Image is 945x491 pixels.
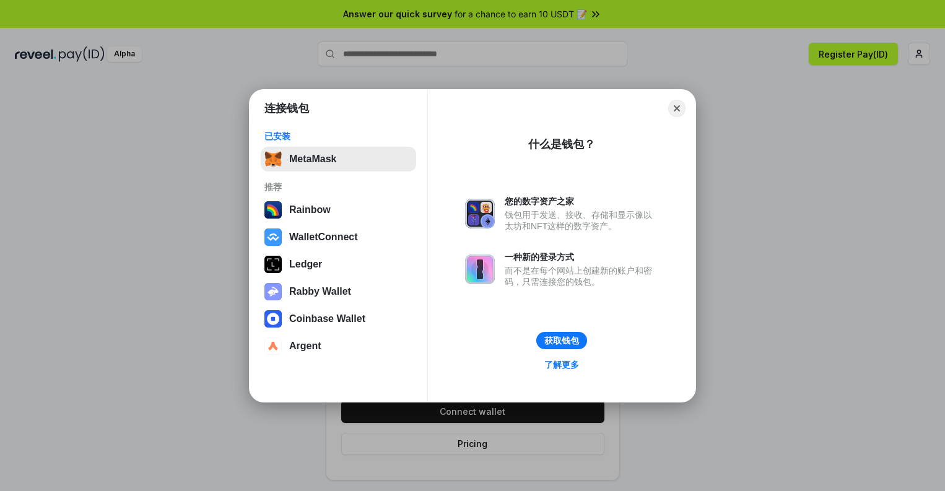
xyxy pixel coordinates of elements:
img: svg+xml,%3Csvg%20width%3D%2228%22%20height%3D%2228%22%20viewBox%3D%220%200%2028%2028%22%20fill%3D... [264,337,282,355]
div: MetaMask [289,154,336,165]
h1: 连接钱包 [264,101,309,116]
div: WalletConnect [289,232,358,243]
div: 获取钱包 [544,335,579,346]
img: svg+xml,%3Csvg%20xmlns%3D%22http%3A%2F%2Fwww.w3.org%2F2000%2Fsvg%22%20fill%3D%22none%22%20viewBox... [264,283,282,300]
button: WalletConnect [261,225,416,250]
div: 钱包用于发送、接收、存储和显示像以太坊和NFT这样的数字资产。 [505,209,658,232]
div: 推荐 [264,181,412,193]
button: 获取钱包 [536,332,587,349]
div: Rainbow [289,204,331,215]
img: svg+xml,%3Csvg%20width%3D%2228%22%20height%3D%2228%22%20viewBox%3D%220%200%2028%2028%22%20fill%3D... [264,310,282,328]
div: Ledger [289,259,322,270]
button: Rainbow [261,198,416,222]
img: svg+xml,%3Csvg%20xmlns%3D%22http%3A%2F%2Fwww.w3.org%2F2000%2Fsvg%22%20fill%3D%22none%22%20viewBox... [465,254,495,284]
div: 什么是钱包？ [528,137,595,152]
a: 了解更多 [537,357,586,373]
img: svg+xml,%3Csvg%20width%3D%22120%22%20height%3D%22120%22%20viewBox%3D%220%200%20120%20120%22%20fil... [264,201,282,219]
div: 已安装 [264,131,412,142]
button: Ledger [261,252,416,277]
div: 您的数字资产之家 [505,196,658,207]
button: Rabby Wallet [261,279,416,304]
div: Rabby Wallet [289,286,351,297]
img: svg+xml,%3Csvg%20width%3D%2228%22%20height%3D%2228%22%20viewBox%3D%220%200%2028%2028%22%20fill%3D... [264,228,282,246]
button: Coinbase Wallet [261,306,416,331]
div: 一种新的登录方式 [505,251,658,263]
img: svg+xml,%3Csvg%20fill%3D%22none%22%20height%3D%2233%22%20viewBox%3D%220%200%2035%2033%22%20width%... [264,150,282,168]
div: 了解更多 [544,359,579,370]
div: 而不是在每个网站上创建新的账户和密码，只需连接您的钱包。 [505,265,658,287]
img: svg+xml,%3Csvg%20xmlns%3D%22http%3A%2F%2Fwww.w3.org%2F2000%2Fsvg%22%20width%3D%2228%22%20height%3... [264,256,282,273]
img: svg+xml,%3Csvg%20xmlns%3D%22http%3A%2F%2Fwww.w3.org%2F2000%2Fsvg%22%20fill%3D%22none%22%20viewBox... [465,199,495,228]
button: MetaMask [261,147,416,172]
button: Close [668,100,686,117]
div: Argent [289,341,321,352]
button: Argent [261,334,416,358]
div: Coinbase Wallet [289,313,365,324]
